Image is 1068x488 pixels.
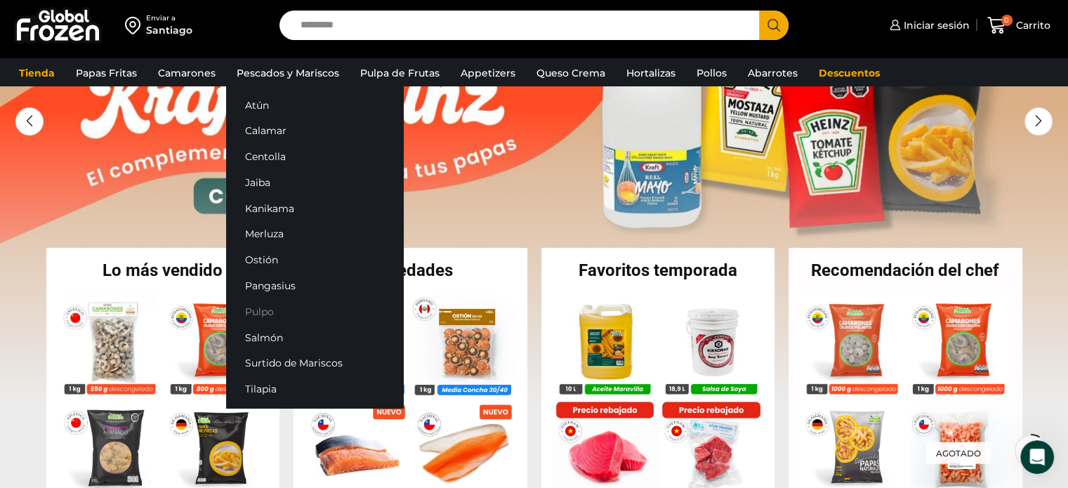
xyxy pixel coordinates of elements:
div: Next slide [1024,107,1053,136]
p: Agotado [926,442,991,464]
h2: Recomendación del chef [789,262,1022,279]
a: Iniciar sesión [886,11,970,39]
a: Kanikama [226,195,403,221]
a: Appetizers [454,60,522,86]
a: 0 Carrito [984,9,1054,42]
button: Search button [759,11,789,40]
a: Pollos [690,60,734,86]
a: Pangasius [226,273,403,299]
a: Papas Fritas [69,60,144,86]
a: Ostión [226,247,403,273]
h2: Novedades [294,262,527,279]
a: Calamar [226,118,403,144]
span: Carrito [1013,18,1050,32]
iframe: Intercom live chat [1020,440,1054,474]
a: Abarrotes [741,60,805,86]
h2: Favoritos temporada [541,262,775,279]
a: Atún [226,92,403,118]
a: Tilapia [226,376,403,402]
img: address-field-icon.svg [125,13,146,37]
a: Tienda [12,60,62,86]
a: Queso Crema [529,60,612,86]
span: 0 [1001,15,1013,26]
a: Pescados y Mariscos [230,60,346,86]
h2: Lo más vendido [46,262,280,279]
a: Salmón [226,324,403,350]
a: Hortalizas [619,60,683,86]
div: Enviar a [146,13,192,23]
div: Previous slide [15,107,44,136]
a: Jaiba [226,170,403,196]
a: Merluza [226,221,403,247]
a: Pulpo [226,298,403,324]
span: Iniciar sesión [900,18,970,32]
a: Pulpa de Frutas [353,60,447,86]
a: Centolla [226,144,403,170]
a: Surtido de Mariscos [226,350,403,376]
a: Descuentos [812,60,887,86]
a: Camarones [151,60,223,86]
div: Santiago [146,23,192,37]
